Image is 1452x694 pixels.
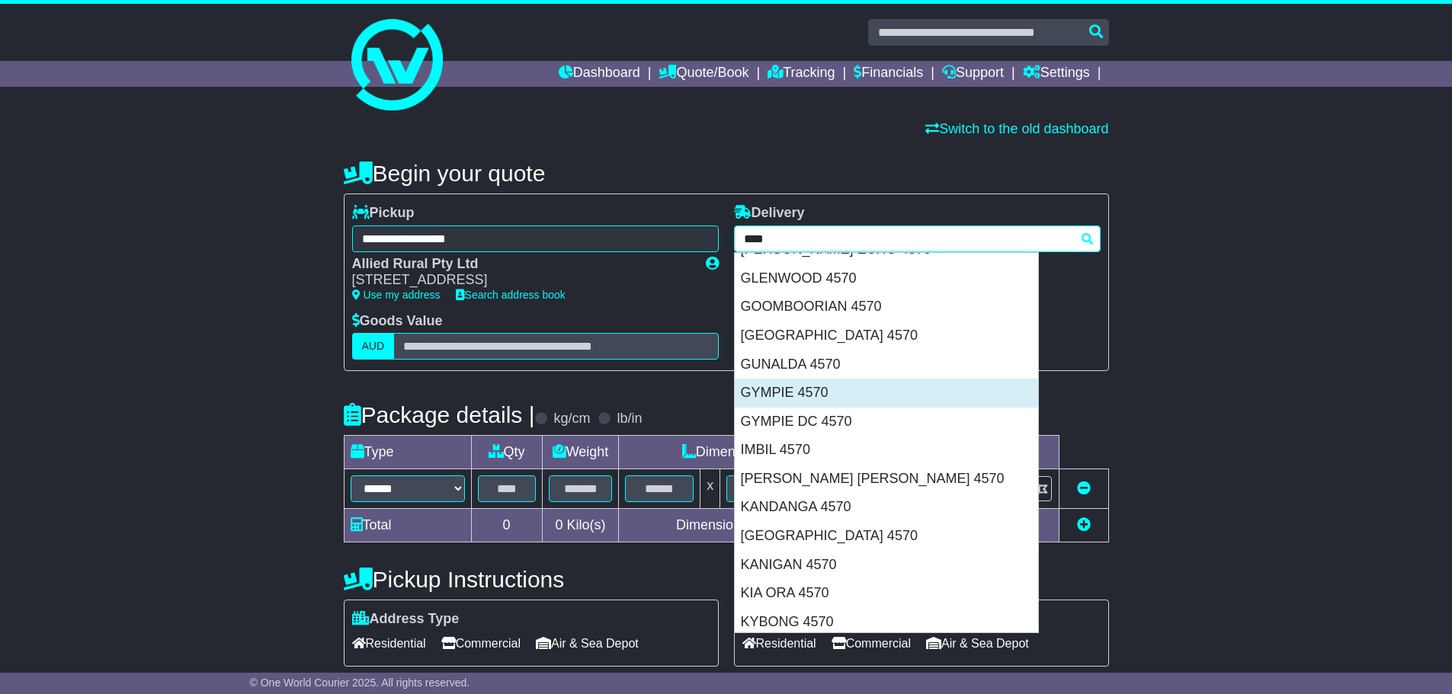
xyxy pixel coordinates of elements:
[542,436,619,469] td: Weight
[352,256,691,273] div: Allied Rural Pty Ltd
[559,61,640,87] a: Dashboard
[832,632,911,655] span: Commercial
[1023,61,1090,87] a: Settings
[735,608,1038,637] div: KYBONG 4570
[555,517,563,532] span: 0
[617,411,642,427] label: lb/in
[619,509,902,542] td: Dimensions in Centimetre(s)
[441,632,521,655] span: Commercial
[735,293,1038,321] div: GOOMBOORIAN 4570
[735,493,1038,522] div: KANDANGA 4570
[768,61,835,87] a: Tracking
[352,333,395,360] label: AUD
[542,509,619,542] td: Kilo(s)
[344,567,719,592] h4: Pickup Instructions
[735,408,1038,437] div: GYMPIE DC 4570
[735,436,1038,465] div: IMBIL 4570
[344,402,535,427] h4: Package details |
[250,676,470,689] span: © One World Courier 2025. All rights reserved.
[734,205,805,222] label: Delivery
[659,61,748,87] a: Quote/Book
[925,121,1108,136] a: Switch to the old dashboard
[735,465,1038,494] div: [PERSON_NAME] [PERSON_NAME] 4570
[735,264,1038,293] div: GLENWOOD 4570
[553,411,590,427] label: kg/cm
[1077,517,1091,532] a: Add new item
[735,379,1038,408] div: GYMPIE 4570
[619,436,902,469] td: Dimensions (L x W x H)
[471,509,542,542] td: 0
[352,611,460,628] label: Address Type
[1077,481,1091,496] a: Remove this item
[735,350,1038,379] div: GUNALDA 4570
[352,289,441,301] a: Use my address
[471,436,542,469] td: Qty
[700,469,720,509] td: x
[344,161,1109,186] h4: Begin your quote
[734,225,1101,252] typeahead: Please provide city
[926,632,1029,655] span: Air & Sea Depot
[735,551,1038,580] div: KANIGAN 4570
[352,272,691,289] div: [STREET_ADDRESS]
[854,61,923,87] a: Financials
[352,632,426,655] span: Residential
[352,205,415,222] label: Pickup
[735,579,1038,608] div: KIA ORA 4570
[536,632,639,655] span: Air & Sea Depot
[942,61,1004,87] a: Support
[735,321,1038,350] div: [GEOGRAPHIC_DATA] 4570
[352,313,443,330] label: Goods Value
[735,522,1038,551] div: [GEOGRAPHIC_DATA] 4570
[742,632,816,655] span: Residential
[456,289,566,301] a: Search address book
[344,436,471,469] td: Type
[344,509,471,542] td: Total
